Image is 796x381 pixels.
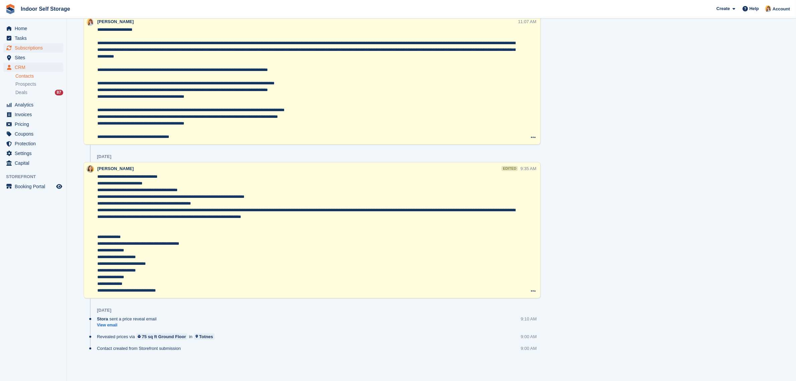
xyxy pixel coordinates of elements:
span: Analytics [15,100,55,109]
a: menu [3,182,63,191]
span: [PERSON_NAME] [97,19,134,24]
span: Create [716,5,730,12]
span: Capital [15,158,55,168]
span: Deals [15,89,27,96]
a: menu [3,139,63,148]
span: Subscriptions [15,43,55,53]
div: 75 sq ft Ground Floor [142,333,186,340]
span: Stora [97,316,108,322]
span: Booking Portal [15,182,55,191]
img: stora-icon-8386f47178a22dfd0bd8f6a31ec36ba5ce8667c1dd55bd0f319d3a0aa187defe.svg [5,4,15,14]
div: [DATE] [97,308,111,313]
a: menu [3,63,63,72]
span: CRM [15,63,55,72]
a: menu [3,33,63,43]
a: menu [3,129,63,139]
a: menu [3,110,63,119]
div: 9:00 AM [521,333,537,340]
span: Invoices [15,110,55,119]
a: Indoor Self Storage [18,3,73,14]
span: Account [773,6,790,12]
div: 9:00 AM [521,345,537,352]
span: Pricing [15,120,55,129]
div: sent a price reveal email [97,316,160,322]
a: menu [3,120,63,129]
a: menu [3,53,63,62]
img: Emma Higgins [87,165,94,173]
span: Sites [15,53,55,62]
img: Joanne Smith [87,18,94,26]
span: Protection [15,139,55,148]
a: menu [3,24,63,33]
a: Totnes [194,333,215,340]
a: Prospects [15,81,63,88]
a: menu [3,158,63,168]
a: Contacts [15,73,63,79]
a: menu [3,100,63,109]
span: Home [15,24,55,33]
a: menu [3,43,63,53]
span: Settings [15,149,55,158]
span: Prospects [15,81,36,87]
a: Preview store [55,182,63,191]
span: Storefront [6,173,67,180]
div: Totnes [199,333,213,340]
a: 75 sq ft Ground Floor [136,333,188,340]
img: Joanne Smith [765,5,772,12]
div: 9:35 AM [521,165,537,172]
div: 87 [55,90,63,95]
span: Tasks [15,33,55,43]
a: View email [97,322,160,328]
div: 9:10 AM [521,316,537,322]
div: [DATE] [97,154,111,159]
span: Help [750,5,759,12]
div: Revealed prices via in [97,333,218,340]
a: menu [3,149,63,158]
div: Contact created from Storefront submission [97,345,184,352]
div: 11:07 AM [518,18,537,25]
div: edited [501,166,518,171]
span: Coupons [15,129,55,139]
a: Deals 87 [15,89,63,96]
span: [PERSON_NAME] [97,166,134,171]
